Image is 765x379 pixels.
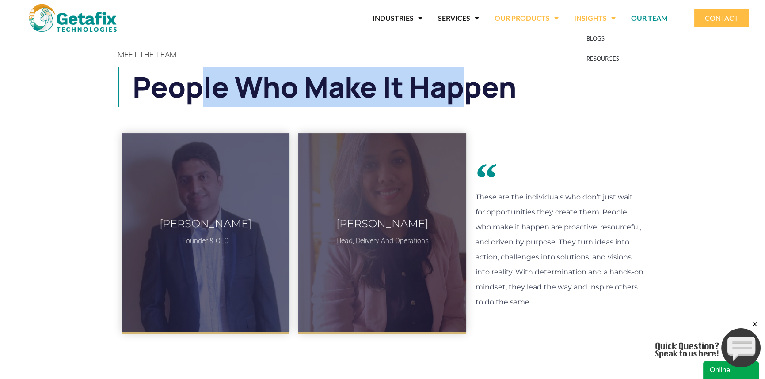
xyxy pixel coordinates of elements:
[574,28,632,49] a: BLOGS
[495,8,559,28] a: OUR PRODUCTS
[438,8,479,28] a: SERVICES
[475,190,643,310] p: These are the individuals who don’t just wait for opportunities they create them. People who make...
[694,9,749,27] a: CONTACT
[655,320,761,367] iframe: chat widget
[133,67,648,107] h1: People who make it happen
[118,50,648,58] h4: MEET THE TEAM
[574,49,632,69] a: RESOURCES
[150,8,668,28] nav: Menu
[705,15,738,22] span: CONTACT
[29,4,117,32] img: web and mobile application development company
[373,8,422,28] a: INDUSTRIES
[631,8,668,28] a: OUR TEAM
[574,8,616,28] a: INSIGHTS
[574,28,632,69] ul: INSIGHTS
[703,360,761,379] iframe: chat widget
